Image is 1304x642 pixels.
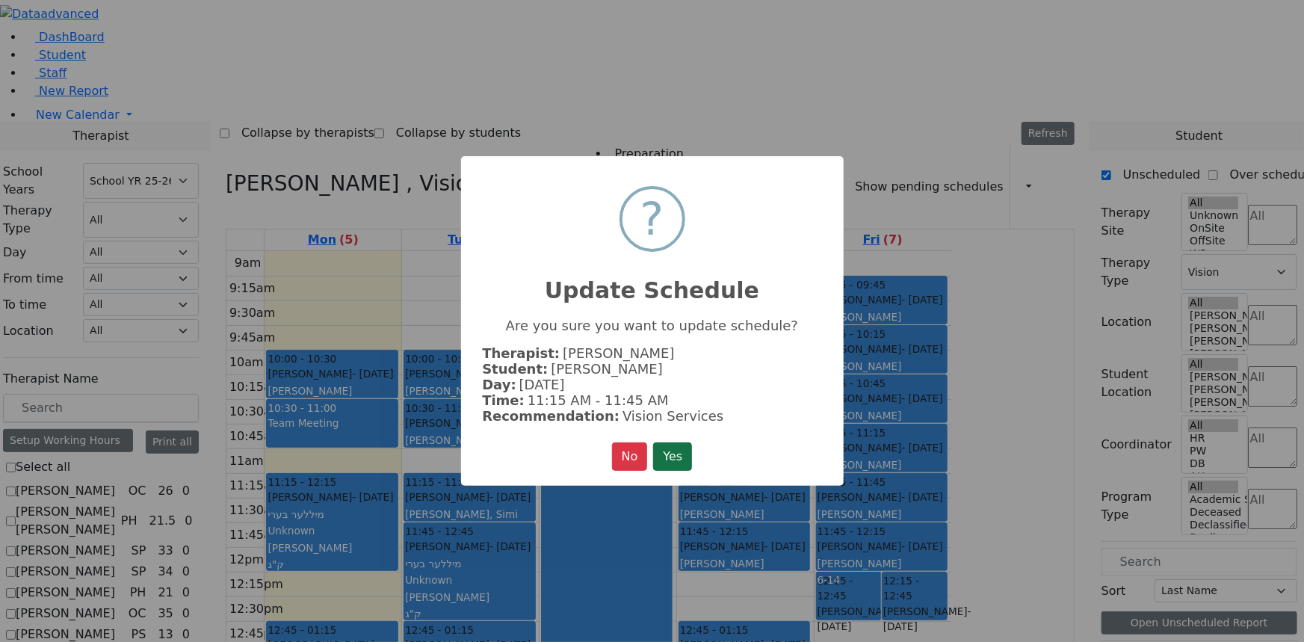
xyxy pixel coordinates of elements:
[482,361,548,377] strong: Student:
[640,189,664,249] div: ?
[482,408,619,424] strong: Recommendation:
[461,259,844,304] h2: Update Schedule
[653,442,692,471] button: Yes
[482,345,560,361] strong: Therapist:
[612,442,648,471] button: No
[482,377,516,392] strong: Day:
[482,318,821,333] p: Are you sure you want to update schedule?
[622,408,723,424] span: Vision Services
[482,392,525,408] strong: Time:
[551,361,663,377] span: [PERSON_NAME]
[528,392,669,408] span: 11:15 AM - 11:45 AM
[563,345,675,361] span: [PERSON_NAME]
[519,377,565,392] span: [DATE]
